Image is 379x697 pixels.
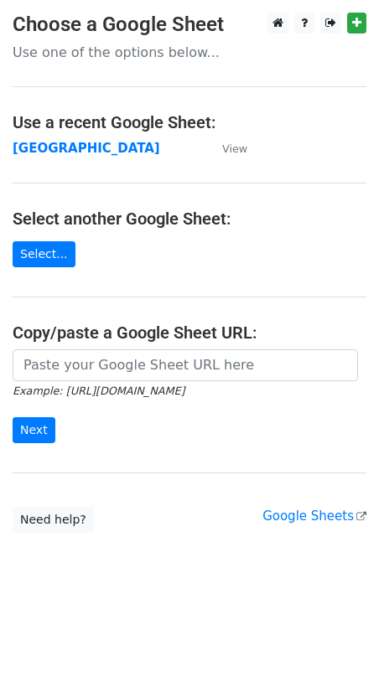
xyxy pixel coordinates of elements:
[262,509,366,524] a: Google Sheets
[13,323,366,343] h4: Copy/paste a Google Sheet URL:
[205,141,247,156] a: View
[13,241,75,267] a: Select...
[13,417,55,443] input: Next
[13,112,366,132] h4: Use a recent Google Sheet:
[13,141,160,156] a: [GEOGRAPHIC_DATA]
[13,385,184,397] small: Example: [URL][DOMAIN_NAME]
[13,507,94,533] a: Need help?
[13,13,366,37] h3: Choose a Google Sheet
[222,142,247,155] small: View
[13,44,366,61] p: Use one of the options below...
[13,349,358,381] input: Paste your Google Sheet URL here
[13,209,366,229] h4: Select another Google Sheet:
